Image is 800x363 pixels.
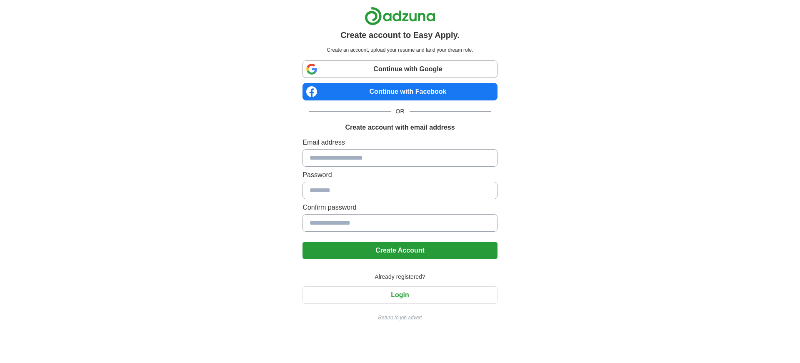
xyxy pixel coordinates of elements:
a: Continue with Facebook [302,83,497,100]
button: Create Account [302,242,497,259]
a: Return to job advert [302,314,497,321]
p: Create an account, upload your resume and land your dream role. [304,46,495,54]
span: OR [391,107,410,116]
h1: Create account with email address [345,123,455,133]
label: Password [302,170,497,180]
label: Confirm password [302,203,497,213]
img: Adzuna logo [365,7,435,25]
button: Login [302,286,497,304]
h1: Create account to Easy Apply. [340,29,460,41]
span: Already registered? [370,273,430,281]
a: Login [302,291,497,298]
a: Continue with Google [302,60,497,78]
label: Email address [302,138,497,148]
